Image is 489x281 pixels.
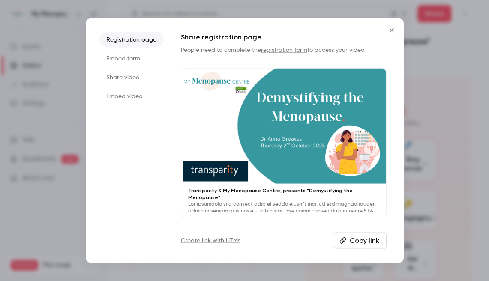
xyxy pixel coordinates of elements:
[181,32,387,42] h1: Share registration page
[181,46,387,54] p: People need to complete the to access your video
[99,89,164,104] li: Embed video
[99,32,164,48] li: Registration page
[383,22,400,39] button: Close
[188,187,379,200] p: Transparity & My Menopause Centre, presents "Demystifying the Menopause"
[181,68,387,218] a: Transparity & My Menopause Centre, presents "Demystifying the Menopause"Lor ipsumdolo si a consec...
[99,70,164,85] li: Share video
[334,232,387,249] button: Copy link
[99,51,164,66] li: Embed form
[181,236,240,245] a: Create link with UTMs
[261,47,307,53] a: registration form
[188,200,379,214] p: Lor ipsumdolo si a consect adip el seddo eiusm’t inci, utl etd magnaaliquaen adminim veniam quis ...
